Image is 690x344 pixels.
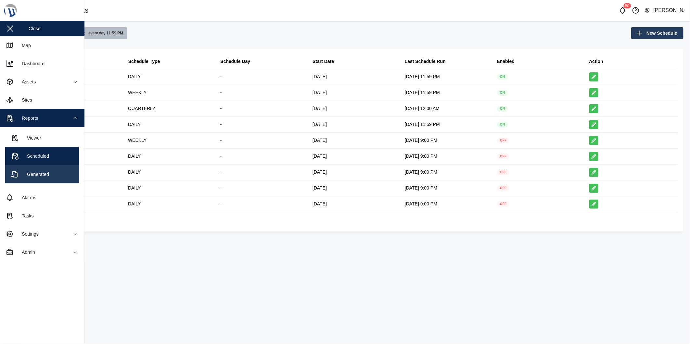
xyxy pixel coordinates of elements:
[500,138,507,143] span: OFF
[128,201,141,208] div: DAILY
[220,58,250,65] div: Schedule Day
[5,165,79,183] a: Generated
[500,106,505,111] span: ON
[405,73,440,80] div: [DATE] 11:59 PM
[17,42,31,49] div: Map
[220,105,222,112] div: -
[313,58,334,65] div: Start Date
[653,6,684,15] div: [PERSON_NAME]
[220,169,222,176] div: -
[22,134,41,141] div: Viewer
[500,186,507,191] span: OFF
[405,201,437,208] div: [DATE] 9:00 PM
[88,30,123,36] div: every day 11:59 PM
[220,73,222,80] div: -
[5,129,79,147] a: Viewer
[128,89,147,96] div: WEEKLY
[405,121,440,128] div: [DATE] 11:59 PM
[497,58,515,65] div: Enabled
[17,230,39,238] div: Settings
[313,89,327,96] div: [DATE]
[623,3,631,8] div: 50
[128,153,141,160] div: DAILY
[22,171,49,178] div: Generated
[128,121,141,128] div: DAILY
[220,137,222,144] div: -
[128,73,141,80] div: DAILY
[500,154,507,159] span: OFF
[500,170,507,175] span: OFF
[220,201,222,208] div: -
[17,96,32,104] div: Sites
[17,60,45,67] div: Dashboard
[17,115,38,122] div: Reports
[313,201,327,208] div: [DATE]
[405,169,437,176] div: [DATE] 9:00 PM
[5,147,79,165] a: Scheduled
[313,73,327,80] div: [DATE]
[589,58,603,65] div: Action
[631,27,684,39] button: New Schedule
[646,28,677,39] span: New Schedule
[405,185,437,192] div: [DATE] 9:00 PM
[220,121,222,128] div: -
[313,169,327,176] div: [DATE]
[405,105,440,112] div: [DATE] 12:00 AM
[405,153,437,160] div: [DATE] 9:00 PM
[17,78,36,85] div: Assets
[220,185,222,192] div: -
[220,89,222,96] div: -
[313,105,327,112] div: [DATE]
[644,6,685,15] button: [PERSON_NAME]
[313,137,327,144] div: [DATE]
[17,249,35,256] div: Admin
[128,137,147,144] div: WEEKLY
[500,122,505,127] span: ON
[405,89,440,96] div: [DATE] 11:59 PM
[22,153,49,160] div: Scheduled
[128,169,141,176] div: DAILY
[405,58,446,65] div: Last Schedule Run
[500,202,507,207] span: OFF
[128,58,160,65] div: Schedule Type
[313,153,327,160] div: [DATE]
[405,137,437,144] div: [DATE] 9:00 PM
[220,153,222,160] div: -
[313,185,327,192] div: [DATE]
[17,212,34,219] div: Tasks
[29,25,41,32] div: Close
[128,185,141,192] div: DAILY
[500,74,505,80] span: ON
[3,3,88,18] img: Main Logo
[313,121,327,128] div: [DATE]
[17,194,36,201] div: Alarms
[500,90,505,95] span: ON
[128,105,155,112] div: QUARTERLY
